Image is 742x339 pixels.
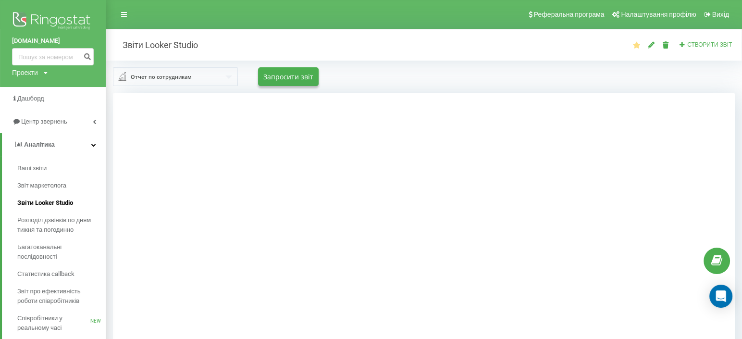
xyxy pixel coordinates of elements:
[17,212,106,239] a: Розподіл дзвінків по дням тижня та погодинно
[24,141,55,148] span: Аналiтика
[258,67,319,86] button: Запросити звіт
[17,314,90,333] span: Співробітники у реальному часі
[17,269,74,279] span: Статистика callback
[17,163,47,173] span: Ваші звіти
[131,72,192,82] div: Отчет по сотрудникам
[17,310,106,337] a: Співробітники у реальному часіNEW
[12,68,38,77] div: Проекти
[17,287,101,306] span: Звіт про ефективність роботи співробітників
[17,194,106,212] a: Звіти Looker Studio
[17,160,106,177] a: Ваші звіти
[676,41,735,49] button: Створити звіт
[21,118,67,125] span: Центр звернень
[12,36,94,46] a: [DOMAIN_NAME]
[17,242,101,262] span: Багатоканальні послідовності
[534,11,605,18] span: Реферальна програма
[17,215,101,235] span: Розподіл дзвінків по дням тижня та погодинно
[17,239,106,265] a: Багатоканальні послідовності
[621,11,696,18] span: Налаштування профілю
[647,41,655,48] i: Редагувати звіт
[17,283,106,310] a: Звіт про ефективність роботи співробітників
[632,41,641,48] i: Звіт за замовчуванням. Завжди завантажувати цей звіт першим при відкритті Аналітики.
[12,48,94,65] input: Пошук за номером
[12,10,94,34] img: Ringostat logo
[679,41,686,47] i: Створити звіт
[17,95,44,102] span: Дашборд
[113,39,198,50] h2: Звіти Looker Studio
[712,11,729,18] span: Вихід
[17,198,73,208] span: Звіти Looker Studio
[687,41,732,48] span: Створити звіт
[662,41,670,48] i: Видалити звіт
[709,285,732,308] div: Open Intercom Messenger
[17,181,66,190] span: Звіт маркетолога
[17,177,106,194] a: Звіт маркетолога
[17,265,106,283] a: Статистика callback
[2,133,106,156] a: Аналiтика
